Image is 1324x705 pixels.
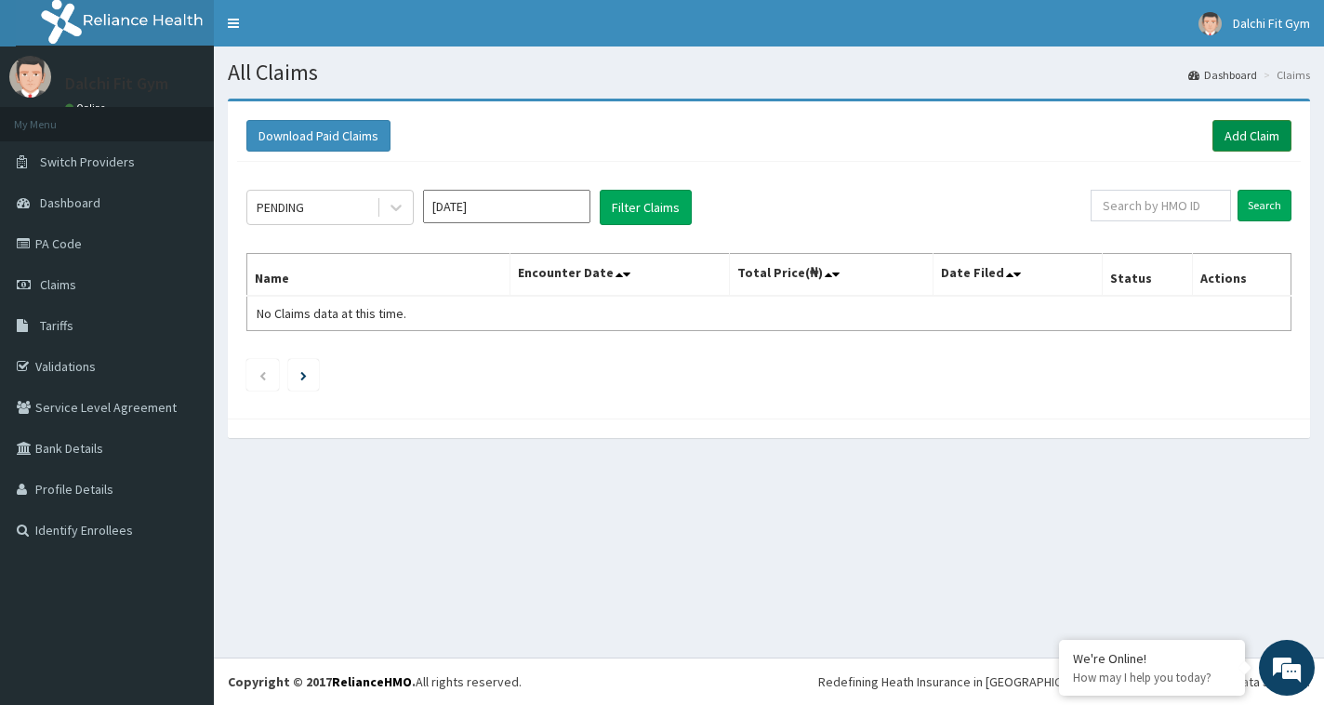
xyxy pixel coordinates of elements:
div: PENDING [257,198,304,217]
button: Download Paid Claims [246,120,391,152]
li: Claims [1259,67,1310,83]
footer: All rights reserved. [214,658,1324,705]
th: Name [247,254,510,297]
input: Search by HMO ID [1091,190,1231,221]
button: Filter Claims [600,190,692,225]
a: Dashboard [1188,67,1257,83]
input: Select Month and Year [423,190,590,223]
th: Total Price(₦) [730,254,933,297]
th: Encounter Date [510,254,729,297]
span: Dashboard [40,194,100,211]
a: Add Claim [1212,120,1291,152]
a: Next page [300,366,307,383]
span: Claims [40,276,76,293]
strong: Copyright © 2017 . [228,673,416,690]
img: User Image [9,56,51,98]
div: Redefining Heath Insurance in [GEOGRAPHIC_DATA] using Telemedicine and Data Science! [818,672,1310,691]
th: Status [1102,254,1193,297]
a: Online [65,101,110,114]
a: RelianceHMO [332,673,412,690]
p: How may I help you today? [1073,670,1231,685]
th: Date Filed [933,254,1102,297]
p: Dalchi Fit Gym [65,75,168,92]
h1: All Claims [228,60,1310,85]
img: User Image [1198,12,1222,35]
a: Previous page [258,366,267,383]
span: No Claims data at this time. [257,305,406,322]
div: We're Online! [1073,650,1231,667]
span: Dalchi Fit Gym [1233,15,1310,32]
span: Tariffs [40,317,73,334]
input: Search [1238,190,1291,221]
th: Actions [1193,254,1291,297]
span: Switch Providers [40,153,135,170]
